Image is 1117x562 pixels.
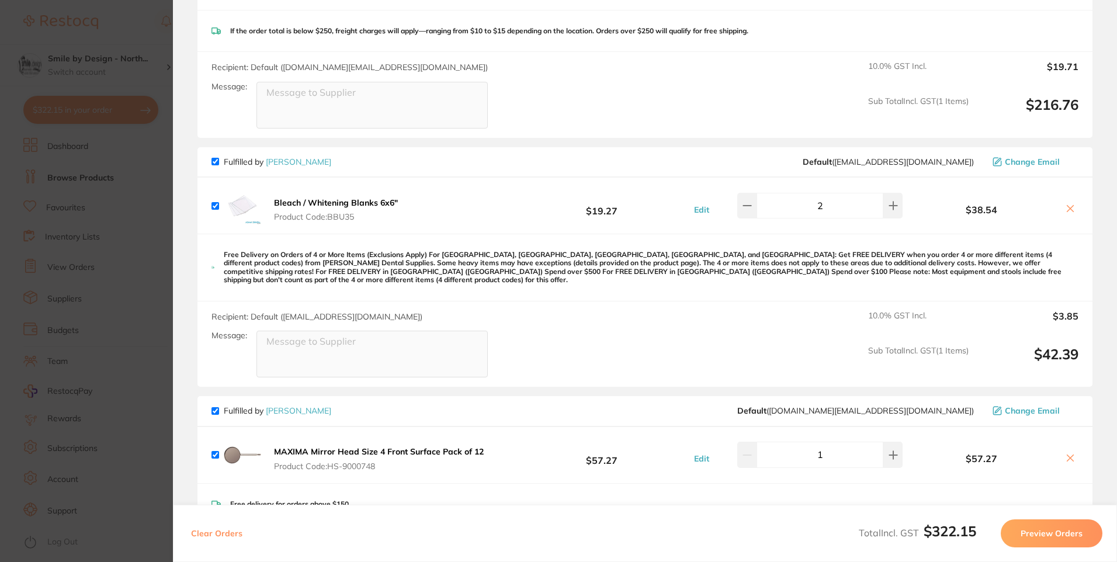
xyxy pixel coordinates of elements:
span: 10.0 % GST Incl. [868,311,969,336]
span: Sub Total Incl. GST ( 1 Items) [868,96,969,129]
button: Bleach / Whitening Blanks 6x6" Product Code:BBU35 [270,197,401,222]
b: $57.27 [515,444,688,466]
output: $3.85 [978,311,1078,336]
b: $19.27 [515,195,688,217]
span: Recipient: Default ( [DOMAIN_NAME][EMAIL_ADDRESS][DOMAIN_NAME] ) [211,62,488,72]
b: $57.27 [905,453,1057,464]
p: Fulfilled by [224,406,331,415]
button: MAXIMA Mirror Head Size 4 Front Surface Pack of 12 Product Code:HS-9000748 [270,446,487,471]
b: $322.15 [924,522,976,540]
button: Edit [691,204,713,215]
button: Preview Orders [1001,519,1102,547]
span: Change Email [1005,406,1060,415]
span: save@adamdental.com.au [803,157,974,166]
p: Free Delivery on Orders of 4 or More Items (Exclusions Apply) For [GEOGRAPHIC_DATA], [GEOGRAPHIC_... [224,251,1078,285]
button: Change Email [989,405,1078,416]
button: Edit [691,453,713,464]
span: Product Code: BBU35 [274,212,398,221]
b: Bleach / Whitening Blanks 6x6" [274,197,398,208]
span: customer.care@henryschein.com.au [737,406,974,415]
b: MAXIMA Mirror Head Size 4 Front Surface Pack of 12 [274,446,484,457]
output: $216.76 [978,96,1078,129]
span: Recipient: Default ( [EMAIL_ADDRESS][DOMAIN_NAME] ) [211,311,422,322]
img: cGZwNTYzOA [224,436,261,474]
p: Free delivery for orders above $150 [230,500,349,508]
output: $19.71 [978,61,1078,87]
a: [PERSON_NAME] [266,405,331,416]
b: Default [737,405,766,416]
b: Default [803,157,832,167]
b: $38.54 [905,204,1057,215]
span: 10.0 % GST Incl. [868,61,969,87]
img: ZGF2N2sxaA [224,187,261,224]
span: Sub Total Incl. GST ( 1 Items) [868,346,969,378]
button: Change Email [989,157,1078,167]
p: Fulfilled by [224,157,331,166]
span: Change Email [1005,157,1060,166]
button: Clear Orders [188,519,246,547]
label: Message: [211,82,247,92]
span: Total Incl. GST [859,527,976,539]
a: [PERSON_NAME] [266,157,331,167]
label: Message: [211,331,247,341]
output: $42.39 [978,346,1078,378]
span: Product Code: HS-9000748 [274,462,484,471]
p: If the order total is below $250, freight charges will apply—ranging from $10 to $15 depending on... [230,27,748,35]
